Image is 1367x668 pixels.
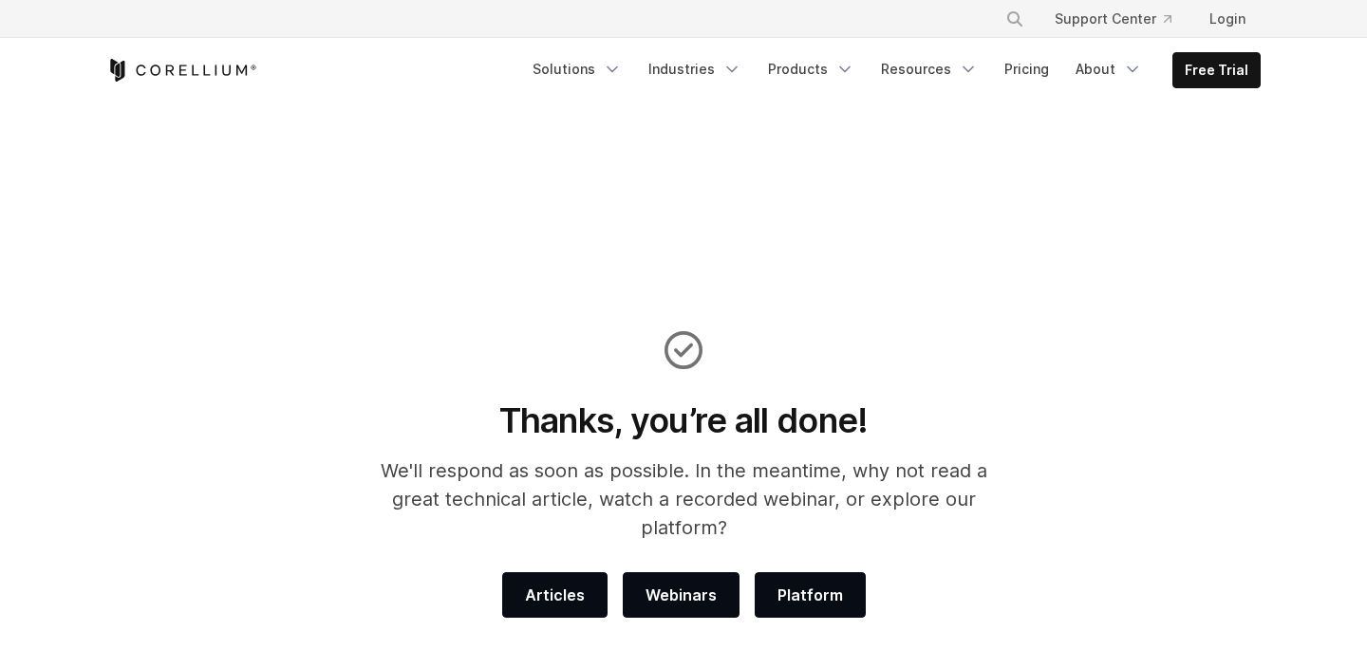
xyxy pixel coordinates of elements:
a: Products [757,52,866,86]
span: Platform [777,584,843,606]
h1: Thanks, you’re all done! [355,399,1013,441]
a: Corellium Home [106,59,257,82]
div: Navigation Menu [521,52,1261,88]
a: Solutions [521,52,633,86]
a: Login [1194,2,1261,36]
span: Webinars [646,584,717,606]
a: Free Trial [1173,53,1260,87]
a: Articles [502,572,608,618]
a: About [1064,52,1153,86]
a: Industries [637,52,753,86]
a: Platform [755,572,866,618]
a: Pricing [993,52,1060,86]
p: We'll respond as soon as possible. In the meantime, why not read a great technical article, watch... [355,456,1013,542]
a: Webinars [623,572,740,618]
button: Search [998,2,1032,36]
div: Navigation Menu [983,2,1261,36]
a: Resources [870,52,989,86]
span: Articles [525,584,585,606]
a: Support Center [1039,2,1187,36]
